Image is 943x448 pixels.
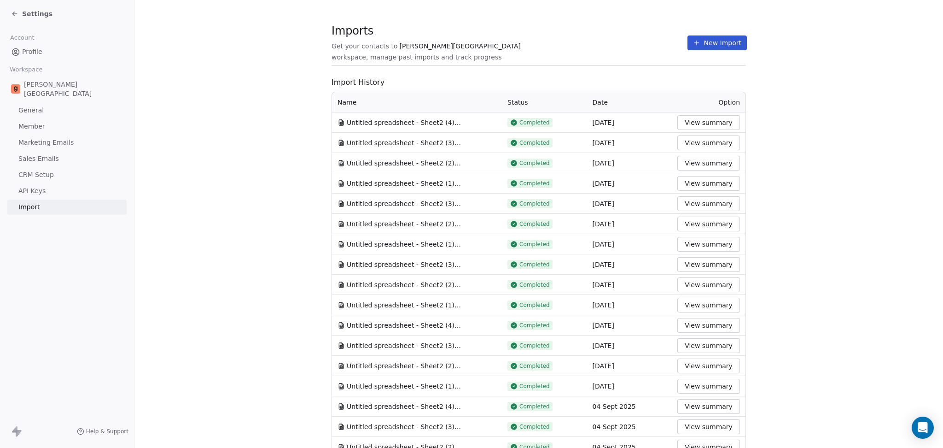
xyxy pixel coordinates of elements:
[593,219,667,229] div: [DATE]
[11,84,20,94] img: Goela%20School%20Logos%20(4).png
[519,119,550,126] span: Completed
[677,237,740,252] button: View summary
[519,261,550,268] span: Completed
[593,199,667,208] div: [DATE]
[86,428,128,435] span: Help & Support
[7,167,127,183] a: CRM Setup
[677,318,740,333] button: View summary
[593,99,608,106] span: Date
[519,241,550,248] span: Completed
[677,399,740,414] button: View summary
[347,219,462,229] span: Untitled spreadsheet - Sheet2 (2).csv
[400,41,521,51] span: [PERSON_NAME][GEOGRAPHIC_DATA]
[347,422,462,431] span: Untitled spreadsheet - Sheet2 (3).csv
[18,186,46,196] span: API Keys
[332,77,746,88] span: Import History
[677,196,740,211] button: View summary
[593,341,667,350] div: [DATE]
[347,341,462,350] span: Untitled spreadsheet - Sheet2 (3).csv
[519,301,550,309] span: Completed
[332,41,398,51] span: Get your contacts to
[7,151,127,166] a: Sales Emails
[718,99,740,106] span: Option
[18,170,54,180] span: CRM Setup
[347,260,462,269] span: Untitled spreadsheet - Sheet2 (3).csv
[6,63,47,77] span: Workspace
[11,9,52,18] a: Settings
[7,44,127,59] a: Profile
[519,403,550,410] span: Completed
[593,159,667,168] div: [DATE]
[677,136,740,150] button: View summary
[347,301,462,310] span: Untitled spreadsheet - Sheet2 (1).csv
[22,9,52,18] span: Settings
[18,202,40,212] span: Import
[677,115,740,130] button: View summary
[677,359,740,373] button: View summary
[677,176,740,191] button: View summary
[677,419,740,434] button: View summary
[593,382,667,391] div: [DATE]
[687,35,747,50] button: New Import
[593,422,667,431] div: 04 Sept 2025
[519,322,550,329] span: Completed
[519,159,550,167] span: Completed
[7,135,127,150] a: Marketing Emails
[677,379,740,394] button: View summary
[347,159,462,168] span: Untitled spreadsheet - Sheet2 (2).csv
[347,361,462,371] span: Untitled spreadsheet - Sheet2 (2).csv
[519,362,550,370] span: Completed
[677,277,740,292] button: View summary
[18,154,59,164] span: Sales Emails
[519,200,550,207] span: Completed
[593,321,667,330] div: [DATE]
[677,156,740,171] button: View summary
[593,179,667,188] div: [DATE]
[24,80,123,98] span: [PERSON_NAME][GEOGRAPHIC_DATA]
[347,179,462,188] span: Untitled spreadsheet - Sheet2 (1).csv
[6,31,38,45] span: Account
[347,199,462,208] span: Untitled spreadsheet - Sheet2 (3).csv
[7,183,127,199] a: API Keys
[593,280,667,289] div: [DATE]
[18,106,44,115] span: General
[347,138,462,147] span: Untitled spreadsheet - Sheet2 (3).csv
[338,98,356,107] span: Name
[519,423,550,430] span: Completed
[18,122,45,131] span: Member
[593,402,667,411] div: 04 Sept 2025
[519,180,550,187] span: Completed
[7,103,127,118] a: General
[677,217,740,231] button: View summary
[593,118,667,127] div: [DATE]
[519,139,550,147] span: Completed
[347,321,462,330] span: Untitled spreadsheet - Sheet2 (4).csv
[7,200,127,215] a: Import
[347,118,462,127] span: Untitled spreadsheet - Sheet2 (4).csv
[22,47,42,57] span: Profile
[593,361,667,371] div: [DATE]
[519,383,550,390] span: Completed
[18,138,74,147] span: Marketing Emails
[507,99,528,106] span: Status
[347,382,462,391] span: Untitled spreadsheet - Sheet2 (1).csv
[677,338,740,353] button: View summary
[519,281,550,289] span: Completed
[77,428,128,435] a: Help & Support
[332,53,501,62] span: workspace, manage past imports and track progress
[677,298,740,312] button: View summary
[332,24,687,38] span: Imports
[677,257,740,272] button: View summary
[347,280,462,289] span: Untitled spreadsheet - Sheet2 (2).csv
[347,240,462,249] span: Untitled spreadsheet - Sheet2 (1).csv
[593,301,667,310] div: [DATE]
[519,220,550,228] span: Completed
[593,138,667,147] div: [DATE]
[912,417,934,439] div: Open Intercom Messenger
[593,240,667,249] div: [DATE]
[7,119,127,134] a: Member
[347,402,462,411] span: Untitled spreadsheet - Sheet2 (4).csv
[519,342,550,349] span: Completed
[593,260,667,269] div: [DATE]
